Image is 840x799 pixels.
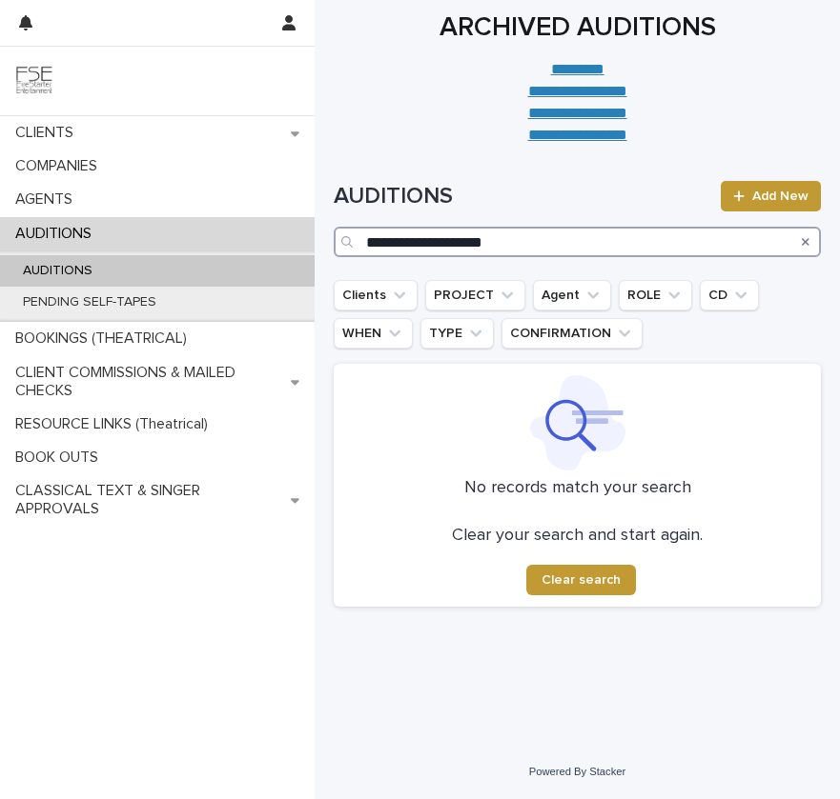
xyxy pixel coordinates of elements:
p: BOOK OUTS [8,449,113,467]
a: Add New [721,181,821,211]
p: CLIENT COMMISSIONS & MAILED CHECKS [8,364,291,400]
span: Add New [752,190,809,203]
p: BOOKINGS (THEATRICAL) [8,330,202,348]
p: PENDING SELF-TAPES [8,294,172,310]
p: RESOURCE LINKS (Theatrical) [8,415,223,433]
button: WHEN [334,318,413,349]
p: CLIENTS [8,124,89,142]
button: CD [700,280,759,310]
p: AGENTS [8,190,88,209]
p: AUDITIONS [8,225,107,243]
h1: ARCHIVED AUDITIONS [334,12,821,45]
p: No records match your search [345,478,809,499]
h1: AUDITIONS [334,183,709,210]
button: Clear search [526,565,636,595]
span: Clear search [542,573,621,587]
p: Clear your search and start again. [452,526,703,547]
input: Search [334,227,821,257]
button: TYPE [420,318,494,349]
p: CLASSICAL TEXT & SINGER APPROVALS [8,482,291,518]
button: PROJECT [425,280,525,310]
a: Powered By Stacker [529,766,625,777]
button: ROLE [619,280,692,310]
img: 9JgRvJ3ETPGCJDhvPVA5 [15,62,53,100]
button: Agent [533,280,611,310]
p: AUDITIONS [8,263,108,279]
button: CONFIRMATION [502,318,643,349]
button: Clients [334,280,418,310]
p: COMPANIES [8,157,113,175]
